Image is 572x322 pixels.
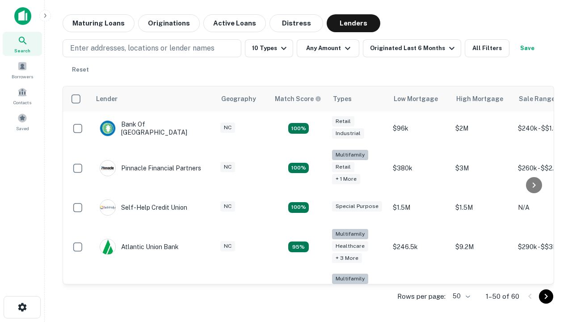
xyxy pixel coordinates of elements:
button: Any Amount [297,39,359,57]
button: Originations [138,14,200,32]
button: Save your search to get updates of matches that match your search criteria. [513,39,542,57]
p: Enter addresses, locations or lender names [70,43,214,54]
div: Healthcare [332,241,368,251]
div: NC [220,123,235,133]
button: Distress [269,14,323,32]
th: Lender [91,86,216,111]
div: NC [220,162,235,172]
span: Borrowers [12,73,33,80]
td: $96k [388,111,451,145]
div: Retail [332,162,354,172]
div: Multifamily [332,229,368,239]
th: Geography [216,86,269,111]
button: Lenders [327,14,380,32]
img: picture [100,121,115,136]
button: Go to next page [539,289,553,304]
th: Types [328,86,388,111]
iframe: Chat Widget [527,222,572,265]
div: 50 [449,290,471,303]
div: Lender [96,93,118,104]
p: 1–50 of 60 [486,291,519,302]
div: NC [220,201,235,212]
div: Capitalize uses an advanced AI algorithm to match your search with the best lender. The match sco... [275,94,321,104]
div: Sale Range [519,93,555,104]
button: 10 Types [245,39,293,57]
div: + 3 more [332,253,362,263]
button: Reset [66,61,95,79]
img: picture [100,161,115,176]
div: Atlantic Union Bank [100,239,179,255]
td: $246k [388,269,451,314]
div: Multifamily [332,274,368,284]
th: Capitalize uses an advanced AI algorithm to match your search with the best lender. The match sco... [269,86,328,111]
td: $2M [451,111,513,145]
td: $380k [388,145,451,191]
div: Matching Properties: 17, hasApolloMatch: undefined [288,163,309,174]
div: Special Purpose [332,201,382,212]
button: All Filters [465,39,509,57]
div: Geography [221,93,256,104]
div: NC [220,241,235,251]
div: Pinnacle Financial Partners [100,160,201,176]
div: The Fidelity Bank [100,284,172,300]
p: Rows per page: [397,291,446,302]
button: Enter addresses, locations or lender names [63,39,241,57]
td: $9.2M [451,225,513,270]
div: Low Mortgage [394,93,438,104]
button: Originated Last 6 Months [363,39,461,57]
h6: Match Score [275,94,320,104]
div: Retail [332,116,354,127]
div: Industrial [332,128,364,139]
td: $246.5k [388,225,451,270]
button: Active Loans [203,14,266,32]
a: Contacts [3,84,42,108]
th: Low Mortgage [388,86,451,111]
div: Self-help Credit Union [100,199,187,216]
td: $3M [451,145,513,191]
img: picture [100,200,115,215]
a: Borrowers [3,58,42,82]
td: $3.2M [451,269,513,314]
div: Originated Last 6 Months [370,43,457,54]
div: + 1 more [332,174,360,184]
div: Bank Of [GEOGRAPHIC_DATA] [100,120,207,136]
div: Matching Properties: 11, hasApolloMatch: undefined [288,202,309,213]
div: Matching Properties: 9, hasApolloMatch: undefined [288,241,309,252]
a: Search [3,32,42,56]
img: picture [100,239,115,254]
span: Contacts [13,99,31,106]
div: Matching Properties: 15, hasApolloMatch: undefined [288,123,309,134]
div: Types [333,93,352,104]
td: $1.5M [451,191,513,225]
div: High Mortgage [456,93,503,104]
span: Search [14,47,30,54]
td: $1.5M [388,191,451,225]
span: Saved [16,125,29,132]
button: Maturing Loans [63,14,135,32]
a: Saved [3,110,42,134]
th: High Mortgage [451,86,513,111]
div: Multifamily [332,150,368,160]
img: capitalize-icon.png [14,7,31,25]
